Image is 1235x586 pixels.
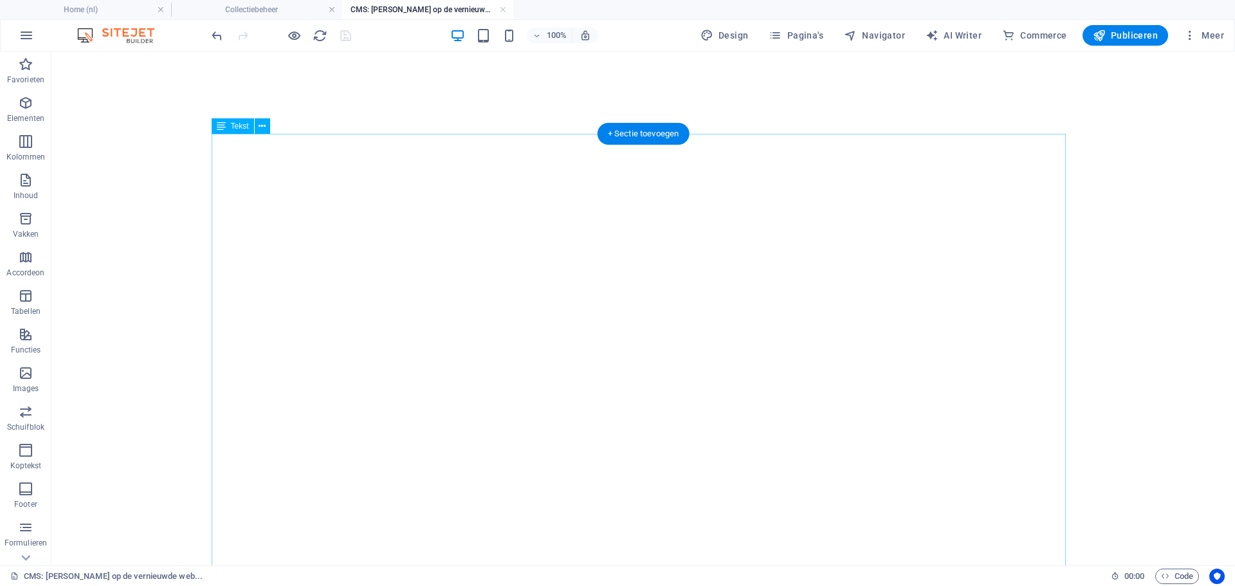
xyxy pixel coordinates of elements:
span: Code [1161,569,1193,584]
p: Images [13,383,39,394]
p: Tabellen [11,306,41,316]
span: Navigator [844,29,905,42]
i: Pagina opnieuw laden [313,28,327,43]
h4: CMS: [PERSON_NAME] op de vernieuwde web... [342,3,513,17]
p: Formulieren [5,538,47,548]
button: AI Writer [920,25,987,46]
span: Meer [1184,29,1224,42]
p: Koptekst [10,461,42,471]
h4: Collectiebeheer [171,3,342,17]
button: Code [1155,569,1199,584]
span: Commerce [1002,29,1067,42]
a: Klik om selectie op te heffen, dubbelklik om Pagina's te open [10,569,203,584]
button: Navigator [839,25,910,46]
button: Commerce [997,25,1072,46]
button: reload [312,28,327,43]
button: Meer [1178,25,1229,46]
p: Accordeon [6,268,44,278]
p: Vakken [13,229,39,239]
button: Pagina's [764,25,828,46]
div: Design (Ctrl+Alt+Y) [695,25,754,46]
p: Footer [14,499,37,509]
p: Inhoud [14,190,39,201]
p: Favorieten [7,75,44,85]
p: Functies [11,345,41,355]
h6: Sessietijd [1111,569,1145,584]
i: Ongedaan maken: Text wijzigen (Ctrl+Z) [210,28,224,43]
button: Design [695,25,754,46]
span: 00 00 [1124,569,1144,584]
span: AI Writer [926,29,982,42]
span: Pagina's [769,29,823,42]
p: Schuifblok [7,422,44,432]
span: : [1133,571,1135,581]
p: Kolommen [6,152,46,162]
span: Publiceren [1093,29,1158,42]
button: Publiceren [1083,25,1168,46]
h6: 100% [546,28,567,43]
span: Design [700,29,749,42]
p: Elementen [7,113,44,124]
button: Usercentrics [1209,569,1225,584]
div: + Sectie toevoegen [598,123,690,145]
button: undo [209,28,224,43]
span: Tekst [231,122,249,130]
button: 100% [527,28,572,43]
img: Editor Logo [74,28,170,43]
